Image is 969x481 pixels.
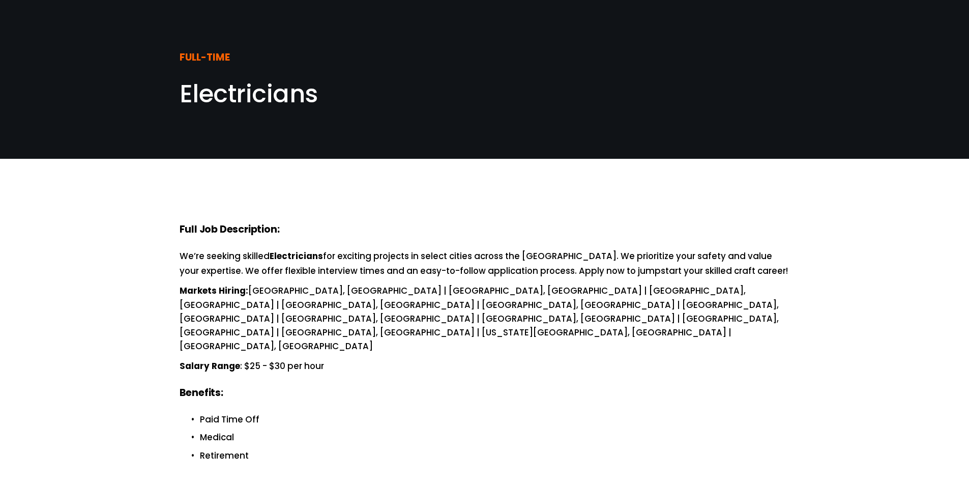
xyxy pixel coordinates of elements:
[180,77,318,111] span: Electricians
[200,413,790,427] p: Paid Time Off
[180,222,280,239] strong: Full Job Description:
[180,359,790,374] p: : $25 - $30 per hour
[200,431,790,444] p: Medical
[180,385,223,402] strong: Benefits:
[180,50,230,67] strong: FULL-TIME
[270,249,323,264] strong: Electricians
[200,449,790,463] p: Retirement
[180,249,790,278] p: We’re seeking skilled for exciting projects in select cities across the [GEOGRAPHIC_DATA]. We pri...
[180,284,248,299] strong: Markets Hiring:
[180,359,240,374] strong: Salary Range
[180,284,790,353] p: [GEOGRAPHIC_DATA], [GEOGRAPHIC_DATA] | [GEOGRAPHIC_DATA], [GEOGRAPHIC_DATA] | [GEOGRAPHIC_DATA], ...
